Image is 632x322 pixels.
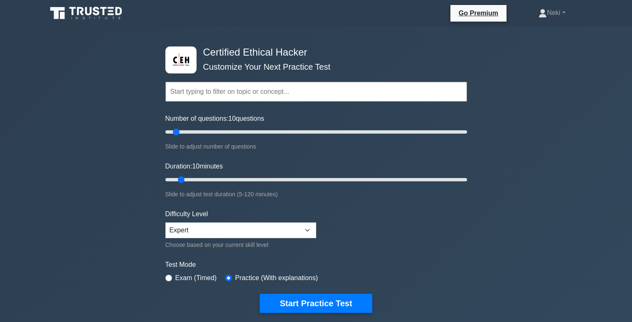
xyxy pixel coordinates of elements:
[165,240,316,250] div: Choose based on your current skill level
[235,273,318,283] label: Practice (With explanations)
[165,189,467,199] div: Slide to adjust test duration (5-120 minutes)
[519,5,585,21] a: Neki
[454,8,503,18] a: Go Premium
[165,161,223,171] label: Duration: minutes
[200,46,426,59] h4: Certified Ethical Hacker
[165,141,467,151] div: Slide to adjust number of questions
[165,114,264,124] label: Number of questions: questions
[229,115,236,122] span: 10
[165,82,467,102] input: Start typing to filter on topic or concept...
[260,294,372,313] button: Start Practice Test
[175,273,217,283] label: Exam (Timed)
[192,163,199,170] span: 10
[165,209,208,219] label: Difficulty Level
[165,260,467,270] label: Test Mode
